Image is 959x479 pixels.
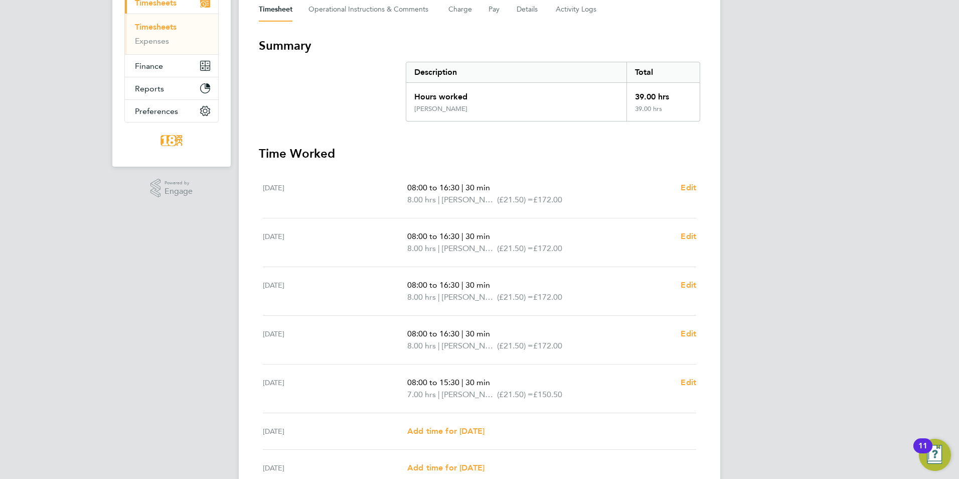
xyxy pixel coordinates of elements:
div: [DATE] [263,328,407,352]
span: | [438,244,440,253]
span: 30 min [465,231,490,241]
div: [DATE] [263,279,407,303]
span: Edit [681,280,696,290]
button: Finance [125,55,218,77]
a: Edit [681,328,696,340]
span: 08:00 to 16:30 [407,329,459,338]
a: Timesheets [135,22,177,32]
a: Add time for [DATE] [407,425,485,437]
span: 30 min [465,329,490,338]
span: Add time for [DATE] [407,463,485,472]
button: Open Resource Center, 11 new notifications [919,439,951,471]
span: 08:00 to 16:30 [407,183,459,192]
span: (£21.50) = [497,390,533,399]
span: £172.00 [533,195,562,204]
span: Edit [681,231,696,241]
span: [PERSON_NAME] [442,389,497,401]
a: Edit [681,230,696,243]
span: 7.00 hrs [407,390,436,399]
span: | [461,280,463,290]
span: | [438,390,440,399]
div: [DATE] [263,425,407,437]
span: £172.00 [533,244,562,253]
span: £172.00 [533,341,562,350]
span: | [438,292,440,302]
span: 8.00 hrs [407,244,436,253]
div: [DATE] [263,377,407,401]
a: Go to home page [124,133,219,149]
span: [PERSON_NAME] [442,194,497,206]
span: 8.00 hrs [407,292,436,302]
span: £172.00 [533,292,562,302]
div: [PERSON_NAME] [414,105,467,113]
a: Add time for [DATE] [407,462,485,474]
img: 18rec-logo-retina.png [158,133,185,149]
span: 30 min [465,183,490,192]
span: Edit [681,183,696,192]
a: Edit [681,182,696,194]
span: £150.50 [533,390,562,399]
span: | [461,329,463,338]
span: Edit [681,329,696,338]
span: Reports [135,84,164,93]
div: Hours worked [406,83,626,105]
div: [DATE] [263,462,407,474]
div: Description [406,62,626,82]
a: Edit [681,377,696,389]
span: 8.00 hrs [407,341,436,350]
span: | [438,195,440,204]
button: Reports [125,77,218,99]
span: 08:00 to 16:30 [407,231,459,241]
div: 11 [918,446,927,459]
span: | [461,378,463,387]
span: 30 min [465,378,490,387]
a: Powered byEngage [150,179,193,198]
span: 08:00 to 15:30 [407,378,459,387]
span: Powered by [165,179,193,187]
div: [DATE] [263,230,407,255]
span: Engage [165,187,193,196]
span: 30 min [465,280,490,290]
span: [PERSON_NAME] [442,291,497,303]
span: (£21.50) = [497,292,533,302]
button: Preferences [125,100,218,122]
span: Edit [681,378,696,387]
span: 8.00 hrs [407,195,436,204]
span: [PERSON_NAME] [442,243,497,255]
a: Expenses [135,36,169,46]
div: Summary [406,62,700,122]
div: 39.00 hrs [626,105,700,121]
span: | [438,341,440,350]
span: | [461,183,463,192]
span: (£21.50) = [497,341,533,350]
div: [DATE] [263,182,407,206]
span: Add time for [DATE] [407,426,485,436]
h3: Time Worked [259,146,700,162]
div: 39.00 hrs [626,83,700,105]
a: Edit [681,279,696,291]
div: Total [626,62,700,82]
span: 08:00 to 16:30 [407,280,459,290]
span: Finance [135,61,163,71]
span: [PERSON_NAME] [442,340,497,352]
span: Preferences [135,106,178,116]
span: (£21.50) = [497,244,533,253]
span: (£21.50) = [497,195,533,204]
h3: Summary [259,38,700,54]
span: | [461,231,463,241]
div: Timesheets [125,14,218,54]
